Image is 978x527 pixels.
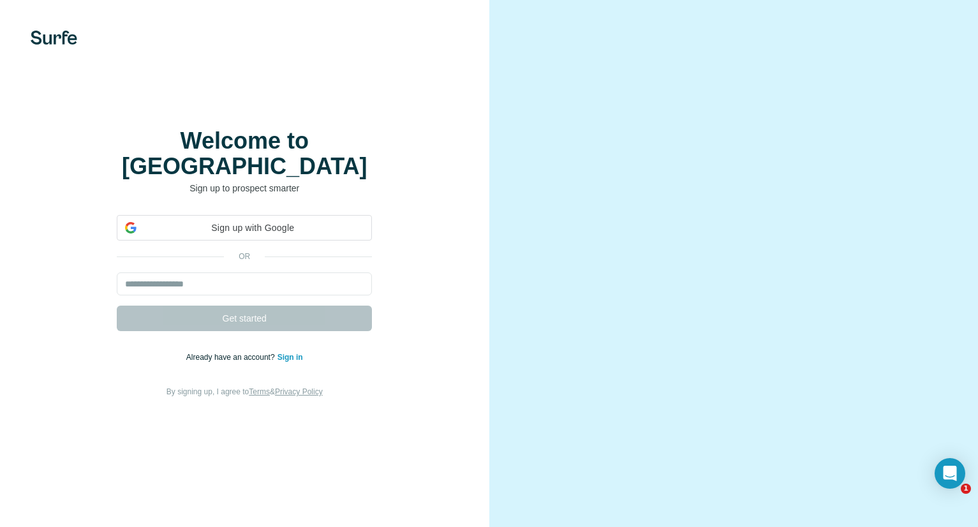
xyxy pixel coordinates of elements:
[117,128,372,179] h1: Welcome to [GEOGRAPHIC_DATA]
[275,387,323,396] a: Privacy Policy
[224,251,265,262] p: or
[249,387,270,396] a: Terms
[961,484,971,494] span: 1
[935,458,965,489] div: Open Intercom Messenger
[31,31,77,45] img: Surfe's logo
[935,484,965,514] iframe: Intercom live chat
[142,221,364,235] span: Sign up with Google
[278,353,303,362] a: Sign in
[167,387,323,396] span: By signing up, I agree to &
[186,353,278,362] span: Already have an account?
[117,182,372,195] p: Sign up to prospect smarter
[117,215,372,241] div: Sign up with Google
